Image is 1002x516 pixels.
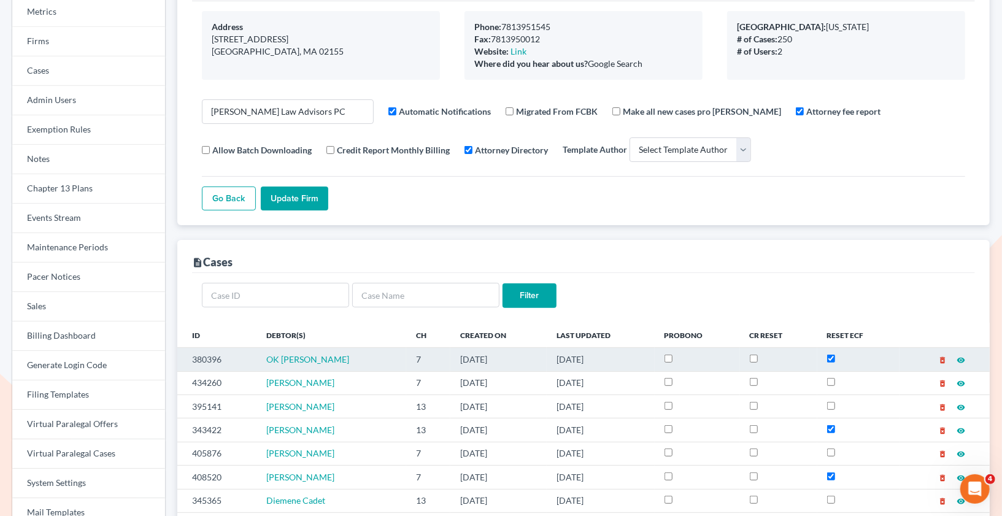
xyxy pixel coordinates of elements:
a: [PERSON_NAME] [266,401,334,412]
a: Notes [12,145,165,174]
label: Attorney fee report [806,105,881,118]
a: Cases [12,56,165,86]
a: visibility [957,354,965,364]
th: Created On [450,323,547,347]
b: Address [212,21,243,32]
label: Credit Report Monthly Billing [337,144,450,156]
th: Ch [406,323,450,347]
a: Events Stream [12,204,165,233]
th: CR Reset [740,323,817,347]
td: [DATE] [450,418,547,442]
td: [DATE] [547,371,655,395]
td: 380396 [177,348,256,371]
a: Virtual Paralegal Offers [12,410,165,439]
td: 405876 [177,442,256,465]
td: 395141 [177,395,256,418]
a: delete_forever [938,377,947,388]
i: delete_forever [938,356,947,364]
div: 7813950012 [474,33,693,45]
a: Chapter 13 Plans [12,174,165,204]
i: delete_forever [938,474,947,482]
label: Make all new cases pro [PERSON_NAME] [623,105,781,118]
td: 343422 [177,418,256,442]
span: OK [PERSON_NAME] [266,354,349,364]
i: delete_forever [938,379,947,388]
div: 250 [737,33,955,45]
input: Case Name [352,283,499,307]
td: 434260 [177,371,256,395]
a: [PERSON_NAME] [266,425,334,435]
td: [DATE] [547,418,655,442]
a: [PERSON_NAME] [266,377,334,388]
a: Filing Templates [12,380,165,410]
input: Case ID [202,283,349,307]
a: visibility [957,495,965,506]
i: delete_forever [938,497,947,506]
td: [DATE] [547,489,655,512]
th: Last Updated [547,323,655,347]
b: # of Users: [737,46,777,56]
td: 408520 [177,466,256,489]
a: delete_forever [938,495,947,506]
label: Allow Batch Downloading [212,144,312,156]
a: Maintenance Periods [12,233,165,263]
label: Template Author [563,143,627,156]
iframe: Intercom live chat [960,474,990,504]
a: [PERSON_NAME] [266,472,334,482]
i: visibility [957,403,965,412]
td: 13 [406,418,450,442]
td: [DATE] [450,348,547,371]
a: Admin Users [12,86,165,115]
td: 13 [406,489,450,512]
td: [DATE] [450,395,547,418]
span: 4 [985,474,995,484]
div: 2 [737,45,955,58]
div: [STREET_ADDRESS] [212,33,430,45]
td: 13 [406,395,450,418]
a: Firms [12,27,165,56]
input: Filter [503,283,557,308]
td: 7 [406,348,450,371]
div: 7813951545 [474,21,693,33]
b: # of Cases: [737,34,777,44]
a: Sales [12,292,165,322]
td: 7 [406,371,450,395]
a: System Settings [12,469,165,498]
a: delete_forever [938,448,947,458]
i: visibility [957,356,965,364]
td: [DATE] [450,442,547,465]
td: [DATE] [450,371,547,395]
a: visibility [957,425,965,435]
i: description [192,257,203,268]
a: Billing Dashboard [12,322,165,351]
a: Diemene Cadet [266,495,325,506]
i: visibility [957,426,965,435]
div: Google Search [474,58,693,70]
a: Generate Login Code [12,351,165,380]
td: [DATE] [547,466,655,489]
b: Website: [474,46,509,56]
i: delete_forever [938,426,947,435]
a: Pacer Notices [12,263,165,292]
a: Link [511,46,526,56]
a: visibility [957,377,965,388]
td: [DATE] [450,466,547,489]
a: visibility [957,448,965,458]
td: 7 [406,442,450,465]
label: Attorney Directory [475,144,548,156]
div: [GEOGRAPHIC_DATA], MA 02155 [212,45,430,58]
div: Cases [192,255,233,269]
a: delete_forever [938,425,947,435]
b: Fax: [474,34,491,44]
a: delete_forever [938,472,947,482]
i: visibility [957,474,965,482]
td: 7 [406,466,450,489]
td: 345365 [177,489,256,512]
i: visibility [957,450,965,458]
i: delete_forever [938,450,947,458]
